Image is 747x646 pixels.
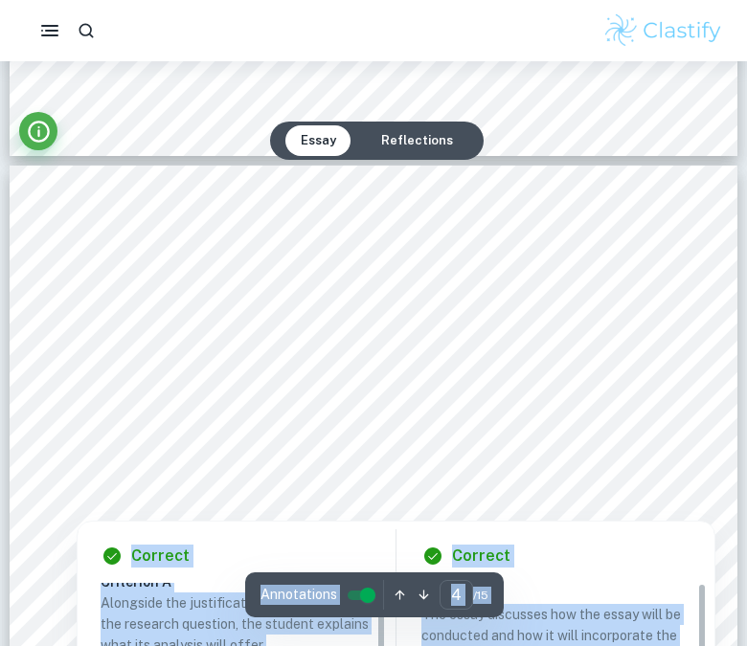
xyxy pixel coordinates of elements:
span: / 15 [473,587,488,604]
img: Clastify logo [602,11,724,50]
h6: Criterion A [421,583,707,604]
button: Reflections [366,125,468,156]
h6: Correct [131,545,190,568]
span: Annotations [260,585,337,605]
button: Info [19,112,57,150]
button: Essay [285,125,351,156]
h6: Correct [452,545,510,568]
